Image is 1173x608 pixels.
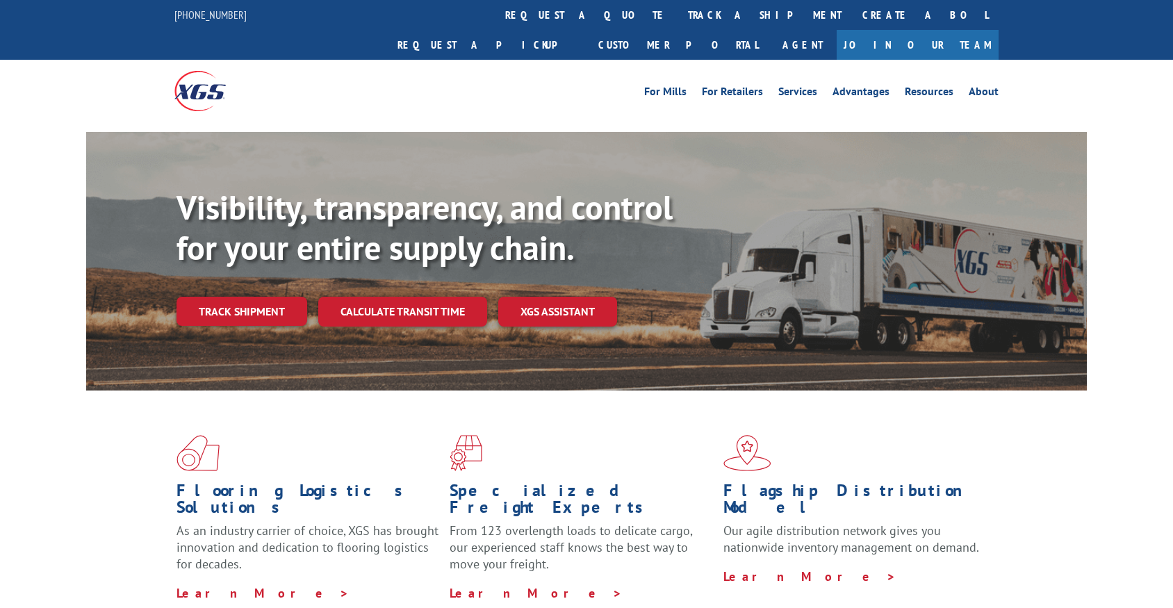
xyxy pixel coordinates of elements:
[905,86,953,101] a: Resources
[723,435,771,471] img: xgs-icon-flagship-distribution-model-red
[450,523,712,584] p: From 123 overlength loads to delicate cargo, our experienced staff knows the best way to move you...
[723,523,979,555] span: Our agile distribution network gives you nationwide inventory management on demand.
[177,585,350,601] a: Learn More >
[723,482,986,523] h1: Flagship Distribution Model
[387,30,588,60] a: Request a pickup
[832,86,889,101] a: Advantages
[177,482,439,523] h1: Flooring Logistics Solutions
[778,86,817,101] a: Services
[644,86,687,101] a: For Mills
[769,30,837,60] a: Agent
[177,297,307,326] a: Track shipment
[174,8,247,22] a: [PHONE_NUMBER]
[450,482,712,523] h1: Specialized Freight Experts
[450,435,482,471] img: xgs-icon-focused-on-flooring-red
[498,297,617,327] a: XGS ASSISTANT
[450,585,623,601] a: Learn More >
[723,568,896,584] a: Learn More >
[969,86,999,101] a: About
[318,297,487,327] a: Calculate transit time
[177,186,673,269] b: Visibility, transparency, and control for your entire supply chain.
[837,30,999,60] a: Join Our Team
[702,86,763,101] a: For Retailers
[588,30,769,60] a: Customer Portal
[177,523,438,572] span: As an industry carrier of choice, XGS has brought innovation and dedication to flooring logistics...
[177,435,220,471] img: xgs-icon-total-supply-chain-intelligence-red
